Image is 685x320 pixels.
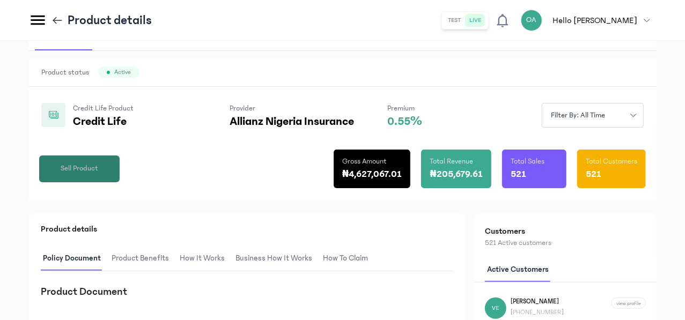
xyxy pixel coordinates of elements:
[178,246,227,271] span: How It Works
[233,246,314,271] span: Business How It Works
[485,257,551,282] span: Active customers
[544,110,612,121] span: Filter by: all time
[41,246,109,271] button: Policy Document
[73,104,134,113] span: Credit Life Product
[342,167,402,182] p: ₦4,627,067.01
[466,14,486,27] button: live
[41,284,127,299] h3: Product Document
[230,115,354,128] p: Allianz Nigeria Insurance
[41,67,89,78] span: Product status
[61,163,98,174] span: Sell Product
[485,257,557,282] button: Active customers
[68,12,152,29] p: Product details
[485,237,646,249] p: 521 Active customers
[109,246,178,271] button: Product Benefits
[387,115,422,128] p: 0.55%
[553,14,637,27] p: Hello [PERSON_NAME]
[321,246,377,271] button: How to claim
[586,167,601,182] p: 521
[430,167,483,182] p: ₦205,679.61
[521,10,657,31] button: OAHello [PERSON_NAME]
[444,14,466,27] button: test
[114,68,131,77] span: Active
[41,246,103,271] span: Policy Document
[485,225,646,237] h2: Customers
[109,246,171,271] span: Product Benefits
[230,104,255,113] span: Provider
[178,246,233,271] button: How It Works
[387,104,415,113] span: Premium
[485,297,506,319] div: ve
[511,308,564,317] p: [PHONE_NUMBER]
[73,115,196,128] p: Credit Life
[511,297,564,306] p: [PERSON_NAME]
[511,156,544,167] p: Total Sales
[39,155,120,182] button: Sell Product
[342,156,386,167] p: Gross Amount
[511,167,526,182] p: 521
[542,103,644,128] button: Filter by: all time
[233,246,321,271] button: Business How It Works
[430,156,473,167] p: Total Revenue
[321,246,370,271] span: How to claim
[612,297,646,309] a: view profile
[521,10,542,31] div: OA
[41,222,453,235] p: Product details
[586,156,637,167] p: Total Customers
